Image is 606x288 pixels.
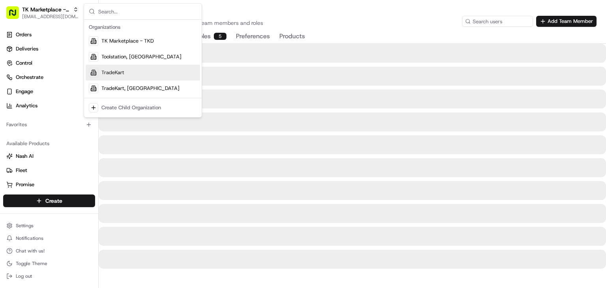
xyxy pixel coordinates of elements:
span: [DATE] [70,122,86,128]
span: Notifications [16,235,43,241]
img: Grace Nketiah [8,114,21,127]
span: • [65,122,68,128]
span: Settings [16,223,34,229]
div: Create Child Organization [101,104,161,111]
span: Promise [16,181,34,188]
a: Promise [6,181,92,188]
span: • [86,143,88,150]
button: Chat with us! [3,245,95,256]
button: Roles [195,30,226,43]
span: Knowledge Base [16,176,60,184]
button: [EMAIL_ADDRESS][DOMAIN_NAME] [22,13,79,20]
span: TradeKart [101,69,124,76]
a: 💻API Documentation [64,173,130,187]
button: Toggle Theme [3,258,95,269]
img: 1736555255976-a54dd68f-1ca7-489b-9aae-adbdc363a1c4 [16,122,22,129]
span: Wisdom [PERSON_NAME] [24,143,84,150]
button: Orchestrate [3,71,95,84]
button: Control [3,57,95,69]
img: 1736555255976-a54dd68f-1ca7-489b-9aae-adbdc363a1c4 [8,75,22,89]
a: Powered byPylon [56,195,95,201]
div: Organizations [86,21,200,33]
button: Add Team Member [536,16,597,27]
button: Notifications [3,233,95,244]
img: 8571987876998_91fb9ceb93ad5c398215_72.jpg [17,75,31,89]
span: API Documentation [75,176,127,184]
input: Got a question? Start typing here... [21,50,142,59]
span: Orchestrate [16,74,43,81]
div: We're available if you need us! [36,83,108,89]
a: Analytics [3,99,95,112]
a: Orders [3,28,95,41]
a: Fleet [6,167,92,174]
img: Wisdom Oko [8,136,21,151]
img: Nash [8,7,24,23]
a: 📗Knowledge Base [5,173,64,187]
span: TK Marketplace - TKD [101,37,154,45]
div: Available Products [3,137,95,150]
span: Engage [16,88,33,95]
input: Search users [462,16,533,27]
span: Analytics [16,102,37,109]
span: Deliveries [16,45,38,52]
p: Welcome 👋 [8,31,144,44]
button: Log out [3,271,95,282]
span: Pylon [79,195,95,201]
button: Products [279,30,305,43]
div: 💻 [67,177,73,183]
div: 📗 [8,177,14,183]
div: Past conversations [8,102,53,108]
span: Control [16,60,32,67]
button: Promise [3,178,95,191]
button: Start new chat [134,77,144,87]
span: Chat with us! [16,248,45,254]
a: Nash AI [6,153,92,160]
button: See all [122,101,144,110]
span: Create [45,197,62,205]
span: Orders [16,31,32,38]
span: [DATE] [90,143,106,150]
div: 5 [214,33,226,40]
span: Nash AI [16,153,34,160]
button: Create [3,194,95,207]
div: Suggestions [84,20,202,117]
div: Favorites [3,118,95,131]
span: Log out [16,273,32,279]
button: TK Marketplace - TKD [22,6,70,13]
button: TK Marketplace - TKD[EMAIL_ADDRESS][DOMAIN_NAME] [3,3,82,22]
span: Toolstation, [GEOGRAPHIC_DATA] [101,53,181,60]
span: Fleet [16,167,27,174]
button: Engage [3,85,95,98]
span: [PERSON_NAME] [24,122,64,128]
button: Settings [3,220,95,231]
button: Nash AI [3,150,95,163]
span: TradeKart, [GEOGRAPHIC_DATA] [101,85,180,92]
span: Toggle Theme [16,260,47,267]
div: Start new chat [36,75,129,83]
img: 1736555255976-a54dd68f-1ca7-489b-9aae-adbdc363a1c4 [16,144,22,150]
a: Deliveries [3,43,95,55]
button: Fleet [3,164,95,177]
input: Search... [98,4,197,19]
button: Preferences [236,30,270,43]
